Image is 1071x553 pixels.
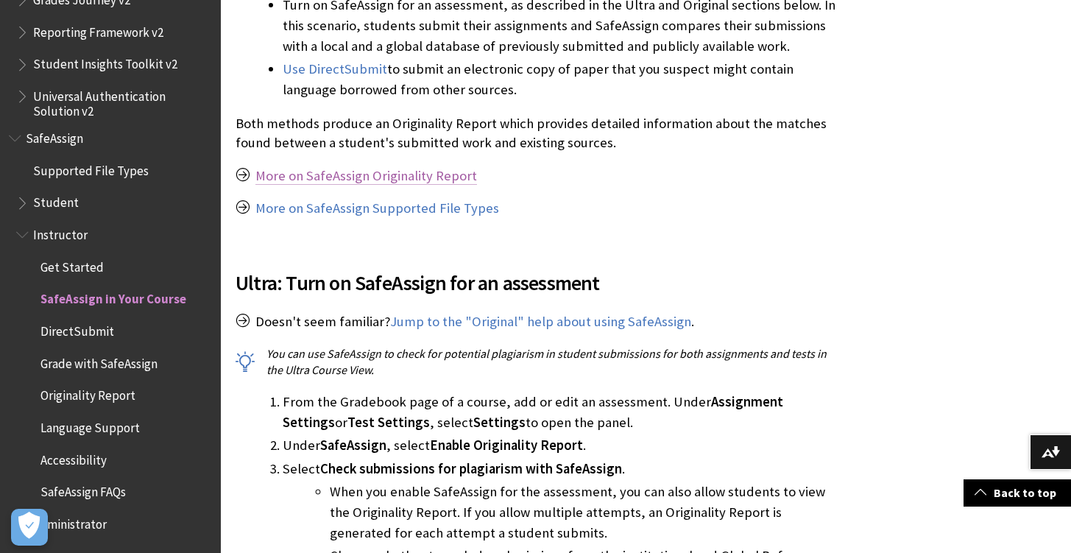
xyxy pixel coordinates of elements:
li: Under , select . [283,435,838,456]
p: You can use SafeAssign to check for potential plagiarism in student submissions for both assignme... [236,345,838,378]
span: Supported File Types [33,158,149,178]
span: Get Started [40,255,104,275]
a: More on SafeAssign Originality Report [255,167,477,185]
span: SafeAssign [26,126,83,146]
a: Back to top [964,479,1071,507]
span: Accessibility [40,448,107,468]
span: Reporting Framework v2 [33,20,163,40]
span: Enable Originality Report [430,437,583,454]
span: Instructor [33,222,88,242]
span: SafeAssign [320,437,386,454]
button: Abrir preferencias [11,509,48,546]
span: Language Support [40,415,140,435]
a: Use DirectSubmit [283,60,387,78]
span: Student Insights Toolkit v2 [33,52,177,72]
span: Ultra: Turn on SafeAssign for an assessment [236,267,838,298]
li: to submit an electronic copy of paper that you suspect might contain language borrowed from other... [283,59,838,100]
a: Jump to the "Original" help about using SafeAssign [390,313,691,331]
p: Both methods produce an Originality Report which provides detailed information about the matches ... [236,114,838,152]
nav: Book outline for Blackboard SafeAssign [9,126,212,537]
a: More on SafeAssign Supported File Types [255,200,499,217]
span: Student [33,191,79,211]
span: Test Settings [347,414,430,431]
span: Administrator [33,512,107,532]
span: SafeAssign in Your Course [40,287,186,307]
span: Originality Report [40,384,135,404]
span: Grade with SafeAssign [40,351,158,371]
span: DirectSubmit [40,319,114,339]
span: Settings [473,414,526,431]
span: Check submissions for plagiarism with SafeAssign [320,460,622,477]
span: SafeAssign FAQs [40,480,126,500]
li: From the Gradebook page of a course, add or edit an assessment. Under or , select to open the panel. [283,392,838,433]
li: When you enable SafeAssign for the assessment, you can also allow students to view the Originalit... [330,482,838,543]
span: Universal Authentication Solution v2 [33,84,211,119]
p: Doesn't seem familiar? . [236,312,838,331]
